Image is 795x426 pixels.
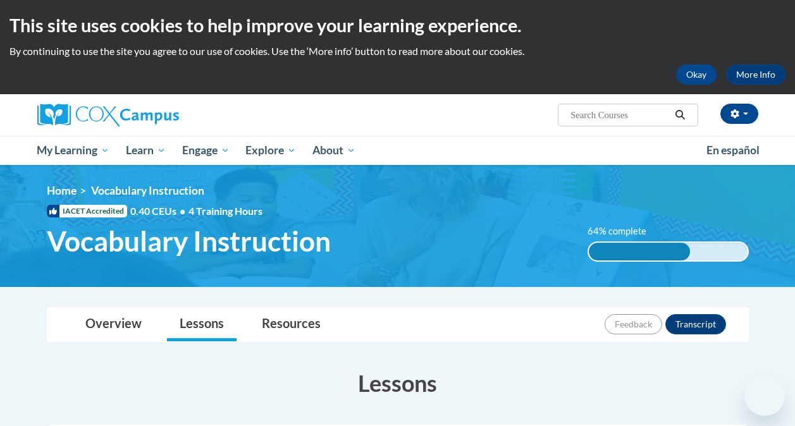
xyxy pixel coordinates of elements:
[245,143,296,158] span: Explore
[706,143,760,157] span: En español
[605,314,662,334] button: Feedback
[665,314,726,334] button: Transcript
[720,104,758,124] button: Account Settings
[726,64,786,85] a: More Info
[130,204,188,218] span: 0.40 CEUs
[28,136,768,165] div: Main menu
[37,143,109,158] span: My Learning
[37,104,265,126] a: Cox Campus
[73,308,154,341] a: Overview
[167,308,237,341] a: Lessons
[180,205,185,217] span: •
[118,136,174,165] a: Learn
[29,136,118,165] a: My Learning
[588,224,660,238] label: 64% complete
[182,143,230,158] span: Engage
[126,143,166,158] span: Learn
[744,375,785,416] iframe: Button to launch messaging window
[37,104,179,126] img: Cox Campus
[9,44,786,58] p: By continuing to use the site you agree to our use of cookies. Use the ‘More info’ button to read...
[676,64,717,85] button: Okay
[569,107,670,123] input: Search Courses
[670,107,689,123] button: Search
[47,205,127,217] span: IACET Accredited
[589,243,691,260] div: 64% complete
[188,205,262,217] span: 4 Training Hours
[174,136,238,165] a: Engage
[249,308,333,341] a: Resources
[47,367,749,399] h3: Lessons
[304,136,364,165] a: About
[237,136,304,165] a: Explore
[47,224,331,258] span: Vocabulary Instruction
[9,13,786,38] h2: This site uses cookies to help improve your learning experience.
[312,143,355,158] span: About
[698,137,768,164] a: En español
[47,184,77,197] a: Home
[91,184,204,197] span: Vocabulary Instruction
